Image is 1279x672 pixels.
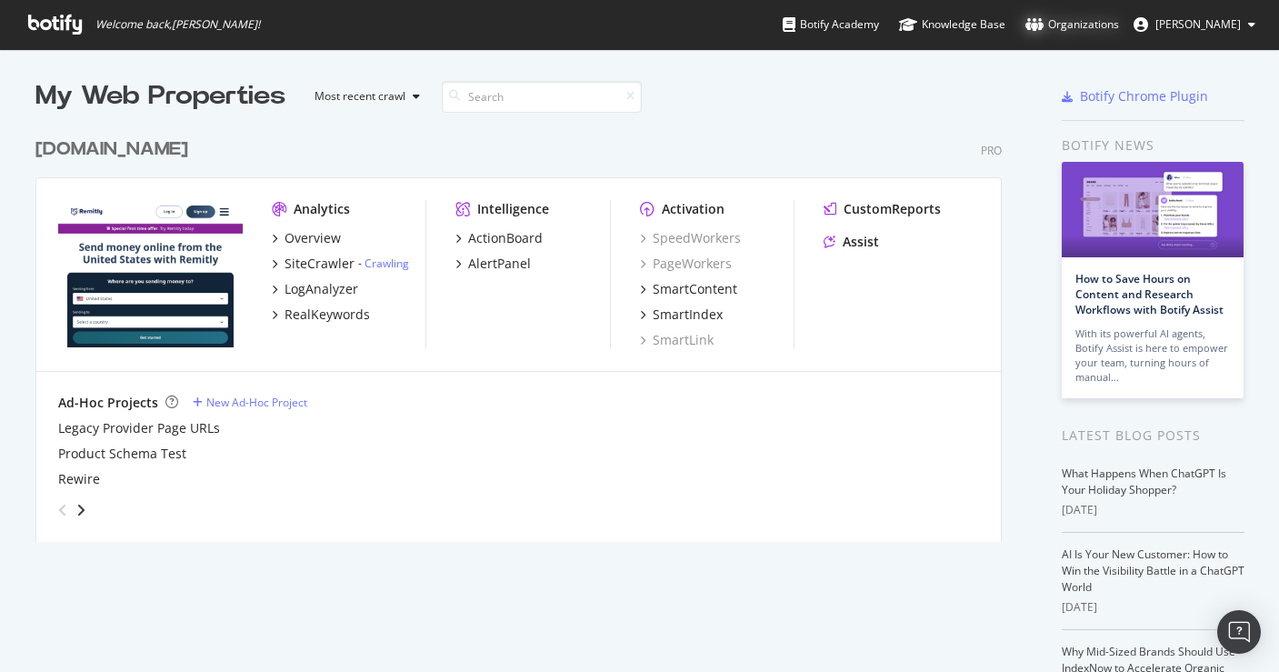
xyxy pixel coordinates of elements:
span: Adam Whittles [1155,16,1241,32]
div: LogAnalyzer [284,280,357,298]
div: Botify Academy [783,15,879,34]
a: Botify Chrome Plugin [1062,87,1208,105]
a: Crawling [364,256,408,271]
a: Overview [271,229,340,247]
a: PageWorkers [639,255,731,273]
div: SiteCrawler [284,255,354,273]
div: Most recent crawl [315,91,405,102]
div: AlertPanel [468,255,531,273]
div: Activation [661,200,724,218]
a: CustomReports [824,200,941,218]
a: LogAnalyzer [271,280,357,298]
div: Assist [843,233,879,251]
a: SpeedWorkers [639,229,740,247]
div: CustomReports [844,200,941,218]
img: How to Save Hours on Content and Research Workflows with Botify Assist [1062,162,1244,257]
button: [PERSON_NAME] [1119,10,1270,39]
div: New Ad-Hoc Project [206,395,307,410]
div: ActionBoard [468,229,543,247]
img: remitly.com [58,200,243,347]
div: Intelligence [477,200,549,218]
a: [DOMAIN_NAME] [35,136,195,163]
div: [DATE] [1062,599,1244,616]
div: SmartContent [652,280,736,298]
a: Legacy Provider Page URLs [58,419,220,437]
a: New Ad-Hoc Project [193,395,307,410]
div: Analytics [293,200,349,218]
div: Pro [981,143,1002,158]
a: AI Is Your New Customer: How to Win the Visibility Battle in a ChatGPT World [1062,547,1244,595]
a: SmartLink [639,331,713,349]
div: angle-left [51,496,75,525]
a: What Happens When ChatGPT Is Your Holiday Shopper? [1062,466,1226,497]
div: SmartIndex [652,306,722,324]
div: Botify news [1062,135,1244,155]
div: Knowledge Base [899,15,1005,34]
div: With its powerful AI agents, Botify Assist is here to empower your team, turning hours of manual… [1075,326,1230,385]
a: ActionBoard [455,229,543,247]
div: Botify Chrome Plugin [1080,87,1208,105]
div: [DOMAIN_NAME] [35,136,188,163]
input: Search [442,81,642,113]
a: SiteCrawler- Crawling [271,255,408,273]
div: Latest Blog Posts [1062,426,1244,446]
div: Organizations [1025,15,1119,34]
a: Product Schema Test [58,445,186,463]
div: grid [35,115,1016,542]
div: - [357,256,408,271]
div: My Web Properties [35,78,285,115]
a: Rewire [58,470,100,488]
a: AlertPanel [455,255,531,273]
a: RealKeywords [271,306,369,324]
button: Most recent crawl [300,82,427,111]
div: RealKeywords [284,306,369,324]
a: SmartIndex [639,306,722,324]
div: angle-right [75,501,87,519]
div: Open Intercom Messenger [1217,610,1261,654]
span: Welcome back, [PERSON_NAME] ! [95,17,260,32]
a: Assist [824,233,879,251]
div: [DATE] [1062,502,1244,518]
a: How to Save Hours on Content and Research Workflows with Botify Assist [1075,271,1224,317]
a: SmartContent [639,280,736,298]
div: Overview [284,229,340,247]
div: Ad-Hoc Projects [58,394,158,412]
